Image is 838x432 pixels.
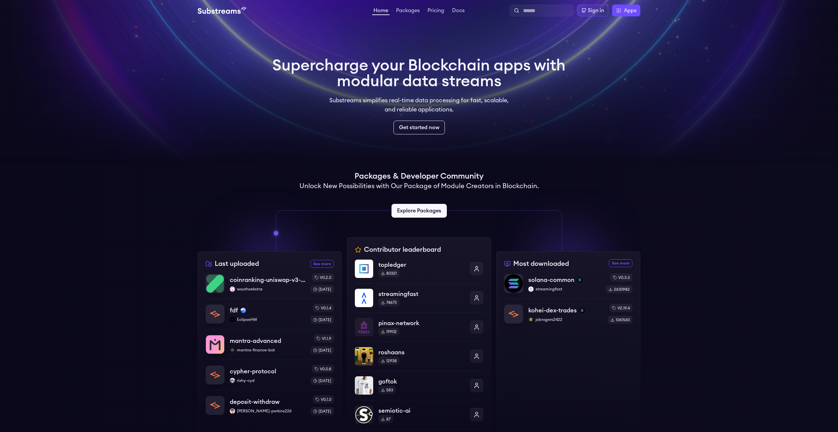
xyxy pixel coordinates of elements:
p: jobrogers2422 [528,317,603,322]
div: [DATE] [311,407,334,415]
p: rixhy-cyd [230,378,305,383]
a: semiotic-aisemiotic-ai87 [355,400,483,429]
p: [PERSON_NAME]-perkins226 [230,408,305,414]
p: goftok [378,377,465,386]
a: topledgertopledger80321 [355,260,483,283]
div: Sign in [588,7,604,14]
img: deposit-withdraw [206,396,224,415]
img: fdf [206,305,224,323]
p: solana-common [528,275,574,285]
div: 19902 [378,328,399,336]
p: mantra-finance-bot [230,347,305,353]
a: roshaansroshaans12938 [355,342,483,371]
div: [DATE] [311,346,334,354]
a: goftokgoftok583 [355,371,483,400]
img: solana-common [504,274,523,293]
p: EclipseHW [230,317,305,322]
p: fdf [230,306,238,315]
div: 87 [378,415,393,423]
div: v1.1.9 [314,335,334,343]
img: topledger [355,260,373,278]
p: topledger [378,260,465,269]
a: mantra-advancedmantra-advancedmantra-finance-botmantra-finance-botv1.1.9[DATE] [206,329,334,360]
a: deposit-withdrawdeposit-withdrawvictor-perkins226[PERSON_NAME]-perkins226v0.1.0[DATE] [206,390,334,415]
a: kohei-dex-tradeskohei-dex-tradessolanajobrogers2422jobrogers2422v2.19.41061560 [504,299,632,324]
h2: Unlock New Possibilities with Our Package of Module Creators in Blockchain. [300,182,539,191]
div: 583 [378,386,396,394]
div: v0.0.8 [312,365,334,373]
img: wouthoekstra [230,286,235,292]
div: v0.1.4 [313,304,334,312]
img: Substream's logo [198,7,246,14]
div: 80321 [378,269,399,277]
div: v0.2.0 [312,274,334,282]
img: pinax-network [355,318,373,336]
p: pinax-network [378,319,465,328]
a: pinax-networkpinax-network19902 [355,312,483,342]
img: victor-perkins226 [230,408,235,414]
div: v0.1.0 [313,396,334,403]
a: Pricing [426,8,446,14]
div: 1061560 [608,316,632,324]
div: v0.3.3 [610,274,632,282]
a: fdffdfbaseEclipseHWEclipseHWv0.1.4[DATE] [206,299,334,329]
a: Get started now [393,121,445,134]
img: solana [579,308,585,313]
img: semiotic-ai [355,405,373,424]
img: solana [577,277,582,283]
p: kohei-dex-trades [528,306,577,315]
a: cypher-protocolcypher-protocolrixhy-cydrixhy-cydv0.0.8[DATE] [206,360,334,390]
img: roshaans [355,347,373,365]
a: streamingfaststreamingfast74673 [355,283,483,312]
img: rixhy-cyd [230,378,235,383]
div: [DATE] [311,377,334,385]
a: Home [372,8,390,15]
p: streamingfast [378,289,465,299]
p: cypher-protocol [230,367,276,376]
a: Sign in [577,5,608,16]
span: Apps [624,7,636,14]
p: mantra-advanced [230,336,281,345]
p: Substreams simplifies real-time data processing for fast, scalable, and reliable applications. [325,96,513,114]
a: Docs [451,8,466,14]
p: semiotic-ai [378,406,465,415]
a: solana-commonsolana-commonsolanastreamingfaststreamingfastv0.3.32630982 [504,274,632,299]
h1: Packages & Developer Community [355,171,483,182]
div: [DATE] [311,316,334,324]
img: mantra-finance-bot [230,347,235,353]
img: cypher-protocol [206,366,224,384]
img: streamingfast [355,289,373,307]
p: roshaans [378,348,465,357]
p: coinranking-uniswap-v3-forks [230,275,305,285]
img: jobrogers2422 [528,317,534,322]
a: Packages [395,8,421,14]
img: coinranking-uniswap-v3-forks [206,274,224,293]
img: base [241,308,246,313]
a: See more most downloaded packages [609,259,632,267]
img: streamingfast [528,286,534,292]
div: v2.19.4 [610,304,632,312]
a: Explore Packages [392,204,447,218]
p: deposit-withdraw [230,397,280,406]
p: streamingfast [528,286,601,292]
h1: Supercharge your Blockchain apps with modular data streams [272,58,566,89]
div: 2630982 [606,285,632,293]
img: goftok [355,376,373,395]
a: coinranking-uniswap-v3-forkscoinranking-uniswap-v3-forkswouthoekstrawouthoekstrav0.2.0[DATE] [206,274,334,299]
img: mantra-advanced [206,335,224,354]
div: 74673 [378,299,399,306]
img: EclipseHW [230,317,235,322]
a: See more recently uploaded packages [310,260,334,268]
div: [DATE] [311,285,334,293]
div: 12938 [378,357,399,365]
p: wouthoekstra [230,286,305,292]
img: kohei-dex-trades [504,305,523,323]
